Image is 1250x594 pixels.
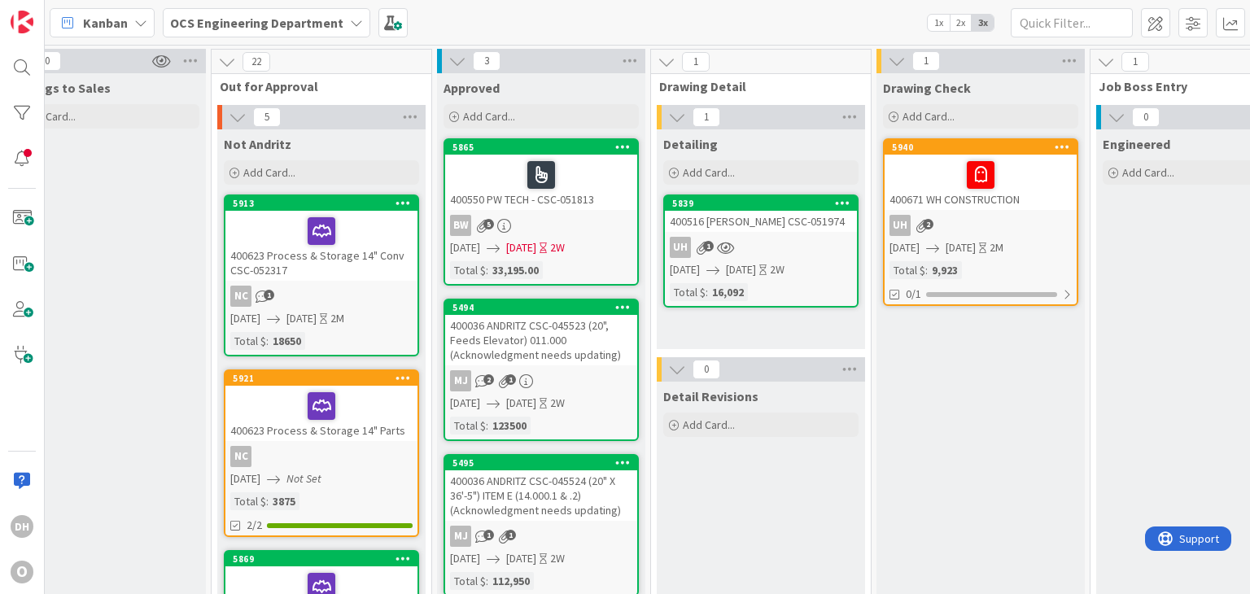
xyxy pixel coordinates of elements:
div: 5940 [892,142,1077,153]
div: NC [225,286,417,307]
div: 400036 ANDRITZ CSC-045523 (20", Feeds Elevator) 011.000 (Acknowledgment needs updating) [445,315,637,365]
div: 123500 [488,417,531,435]
i: Not Set [286,471,321,486]
div: 400623 Process & Storage 14" Parts [225,386,417,441]
span: 1 [505,530,516,540]
div: 5921 [233,373,417,384]
span: Not Andritz [224,136,291,152]
div: O [11,561,33,583]
div: 5494400036 ANDRITZ CSC-045523 (20", Feeds Elevator) 011.000 (Acknowledgment needs updating) [445,300,637,365]
div: uh [670,237,691,258]
span: [DATE] [670,261,700,278]
div: 5921400623 Process & Storage 14" Parts [225,371,417,441]
span: Add Card... [24,109,76,124]
span: : [925,261,928,279]
span: 3x [972,15,994,31]
span: 5 [253,107,281,127]
div: 5494 [445,300,637,315]
span: 1 [912,51,940,71]
div: 2W [770,261,785,278]
div: 5913400623 Process & Storage 14" Conv CSC-052317 [225,196,417,281]
div: 400623 Process & Storage 14" Conv CSC-052317 [225,211,417,281]
span: [DATE] [450,550,480,567]
span: 1 [483,530,494,540]
div: 5869 [225,552,417,566]
div: 2M [330,310,344,327]
div: 2W [550,550,565,567]
span: 2 [923,219,933,229]
span: 0 [33,51,61,71]
span: 0/1 [906,286,921,303]
div: 2W [550,395,565,412]
div: 5869 [233,553,417,565]
span: [DATE] [506,550,536,567]
div: BW [450,215,471,236]
div: 5865400550 PW TECH - CSC-051813 [445,140,637,210]
div: 112,950 [488,572,534,590]
span: Detail Revisions [663,388,758,404]
div: uh [665,237,857,258]
div: 18650 [269,332,305,350]
span: Add Card... [1122,165,1174,180]
div: 5495 [445,456,637,470]
div: MJ [450,526,471,547]
div: 5494 [452,302,637,313]
span: 1 [264,290,274,300]
div: 5495400036 ANDRITZ CSC-045524 (20" X 36'-5") ITEM E (14.000.1 & .2) (Acknowledgment needs updating) [445,456,637,521]
div: NC [230,446,251,467]
div: 16,092 [708,283,748,301]
div: 33,195.00 [488,261,543,279]
span: 0 [693,360,720,379]
span: [DATE] [230,470,260,487]
span: 1 [693,107,720,127]
div: 400671 WH CONSTRUCTION [885,155,1077,210]
span: : [486,261,488,279]
div: 5940 [885,140,1077,155]
div: 5839 [672,198,857,209]
span: [DATE] [726,261,756,278]
span: 2 [483,374,494,385]
span: 1x [928,15,950,31]
span: : [706,283,708,301]
div: 5839 [665,196,857,211]
span: Drawings to Sales [4,80,111,96]
span: 2/2 [247,517,262,534]
span: Add Card... [683,165,735,180]
div: Total $ [450,572,486,590]
span: Add Card... [463,109,515,124]
span: 1 [703,241,714,251]
div: 5913 [233,198,417,209]
div: 5865 [452,142,637,153]
div: Total $ [889,261,925,279]
div: 5839400516 [PERSON_NAME] CSC-051974 [665,196,857,232]
span: 1 [505,374,516,385]
div: 5913 [225,196,417,211]
div: 5865 [445,140,637,155]
div: 2M [990,239,1003,256]
span: : [266,492,269,510]
div: 9,923 [928,261,962,279]
div: 400036 ANDRITZ CSC-045524 (20" X 36'-5") ITEM E (14.000.1 & .2) (Acknowledgment needs updating) [445,470,637,521]
span: Drawing Detail [659,78,850,94]
div: uh [889,215,911,236]
div: 400550 PW TECH - CSC-051813 [445,155,637,210]
span: Add Card... [243,165,295,180]
span: 0 [1132,107,1160,127]
span: [DATE] [286,310,317,327]
span: 5 [483,219,494,229]
span: Add Card... [683,417,735,432]
span: : [486,417,488,435]
span: : [486,572,488,590]
div: 400516 [PERSON_NAME] CSC-051974 [665,211,857,232]
span: Detailing [663,136,718,152]
span: 2x [950,15,972,31]
div: NC [225,446,417,467]
div: 3875 [269,492,299,510]
div: 2W [550,239,565,256]
div: Total $ [450,261,486,279]
span: 3 [473,51,500,71]
div: 5921 [225,371,417,386]
span: Support [34,2,74,22]
span: [DATE] [506,395,536,412]
div: 5940400671 WH CONSTRUCTION [885,140,1077,210]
